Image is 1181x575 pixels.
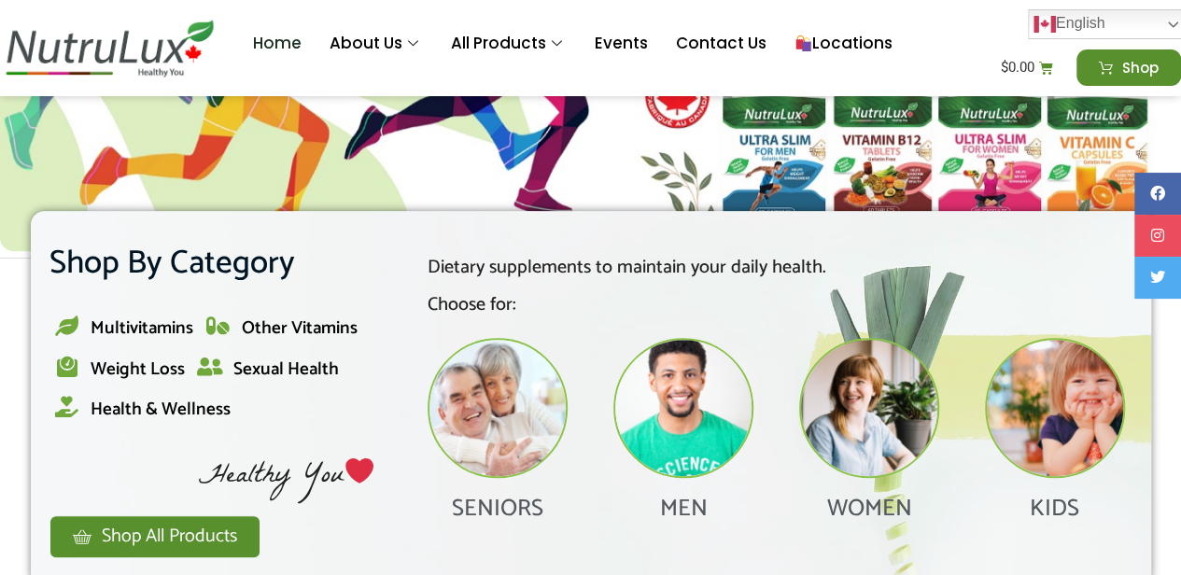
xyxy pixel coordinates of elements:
a: Health & Wellness [57,397,231,438]
a: All Products [437,7,581,81]
span: Other Vitamins [242,314,358,343]
span: Shop [1122,61,1159,75]
a: Contact Us [662,7,780,81]
a: Sexual Health [200,357,339,398]
a: Events [581,7,662,81]
a: Multivitamins [57,316,193,357]
h2: Healthy You [49,456,375,492]
a: About Us [316,7,437,81]
a: Locations [780,7,907,81]
span: Weight Loss [91,355,185,384]
span: Health & Wellness [91,395,231,424]
a: Home [239,7,316,81]
h2: Dietary supplements to maintain your daily health. Choose for: [428,259,1124,315]
a: WOMEN [826,489,911,528]
a: Shop [1076,49,1181,86]
span: Sexual Health [233,355,339,384]
a: SENIORS [452,489,543,528]
span: $ [1001,59,1008,76]
span: Shop All Products [102,527,237,546]
a: Shop All Products [49,515,260,558]
span: Multivitamins [91,314,193,343]
a: $0.00 [978,49,1076,86]
a: Weight Loss [57,357,185,398]
h2: Shop By Category [49,239,375,288]
img: 🛍️ [795,35,811,51]
a: Other Vitamins [208,316,358,357]
img: ❤️ [345,456,373,484]
img: en [1033,13,1056,35]
bdi: 0.00 [1001,59,1034,76]
a: KIDS [1030,489,1079,528]
a: MEN [660,489,708,528]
